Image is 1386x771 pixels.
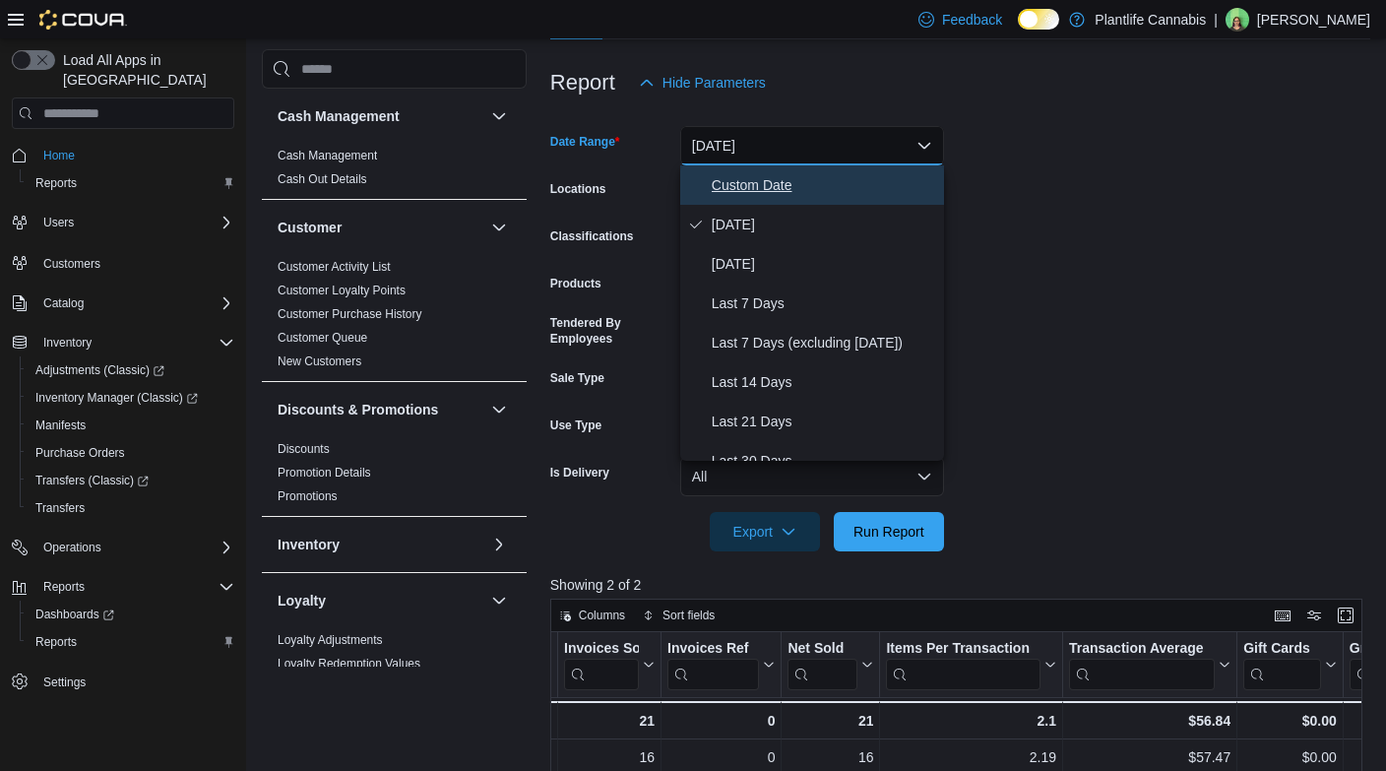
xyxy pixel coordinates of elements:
[278,331,367,345] a: Customer Queue
[278,466,371,480] a: Promotion Details
[20,439,242,467] button: Purchase Orders
[12,133,234,747] nav: Complex example
[667,640,775,690] button: Invoices Ref
[550,71,615,95] h3: Report
[20,628,242,656] button: Reports
[787,640,873,690] button: Net Sold
[278,465,371,481] span: Promotion Details
[667,640,759,659] div: Invoices Ref
[20,467,242,494] a: Transfers (Classic)
[278,353,361,369] span: New Customers
[1069,745,1230,769] div: $57.47
[43,148,75,163] span: Home
[4,329,242,356] button: Inventory
[1018,30,1019,31] span: Dark Mode
[1095,8,1206,32] p: Plantlife Cannabis
[550,315,672,347] label: Tendered By Employees
[1069,640,1230,690] button: Transaction Average
[712,291,936,315] span: Last 7 Days
[853,522,924,542] span: Run Report
[4,141,242,169] button: Home
[564,640,655,690] button: Invoices Sold
[631,63,774,102] button: Hide Parameters
[35,634,77,650] span: Reports
[550,465,609,481] label: Is Delivery
[28,469,157,492] a: Transfers (Classic)
[35,536,234,559] span: Operations
[35,291,234,315] span: Catalog
[20,601,242,628] a: Dashboards
[278,218,483,237] button: Customer
[487,104,511,128] button: Cash Management
[28,630,85,654] a: Reports
[278,591,483,610] button: Loyalty
[886,640,1056,690] button: Items Per Transaction
[487,589,511,612] button: Loyalty
[43,256,100,272] span: Customers
[395,709,551,733] div: Totals
[35,500,85,516] span: Transfers
[35,575,234,599] span: Reports
[886,709,1056,733] div: 2.1
[278,591,326,610] h3: Loyalty
[278,400,438,419] h3: Discounts & Promotions
[278,330,367,346] span: Customer Queue
[278,283,406,298] span: Customer Loyalty Points
[28,171,85,195] a: Reports
[28,386,206,410] a: Inventory Manager (Classic)
[28,603,234,626] span: Dashboards
[712,252,936,276] span: [DATE]
[278,307,422,321] a: Customer Purchase History
[278,354,361,368] a: New Customers
[4,534,242,561] button: Operations
[550,276,601,291] label: Products
[712,370,936,394] span: Last 14 Days
[278,488,338,504] span: Promotions
[278,260,391,274] a: Customer Activity List
[579,608,625,623] span: Columns
[787,709,873,733] div: 21
[35,252,108,276] a: Customers
[43,335,92,351] span: Inventory
[1243,745,1337,769] div: $0.00
[262,437,527,516] div: Discounts & Promotions
[262,628,527,683] div: Loyalty
[396,745,551,769] div: [PERSON_NAME]
[1271,604,1294,627] button: Keyboard shortcuts
[28,171,234,195] span: Reports
[1226,8,1249,32] div: Mackenzie Morgan
[28,414,234,437] span: Manifests
[35,418,86,433] span: Manifests
[1018,9,1059,30] input: Dark Mode
[4,248,242,277] button: Customers
[487,216,511,239] button: Customer
[667,640,759,690] div: Invoices Ref
[35,473,149,488] span: Transfers (Classic)
[550,228,634,244] label: Classifications
[4,573,242,601] button: Reports
[550,370,604,386] label: Sale Type
[564,709,655,733] div: 21
[787,640,857,659] div: Net Sold
[35,291,92,315] button: Catalog
[35,211,234,234] span: Users
[278,259,391,275] span: Customer Activity List
[550,181,606,197] label: Locations
[278,489,338,503] a: Promotions
[20,412,242,439] button: Manifests
[1069,640,1215,690] div: Transaction Average
[278,106,483,126] button: Cash Management
[35,250,234,275] span: Customers
[722,512,808,551] span: Export
[278,171,367,187] span: Cash Out Details
[278,633,383,647] a: Loyalty Adjustments
[28,441,234,465] span: Purchase Orders
[20,494,242,522] button: Transfers
[834,512,944,551] button: Run Report
[942,10,1002,30] span: Feedback
[20,169,242,197] button: Reports
[4,209,242,236] button: Users
[278,441,330,457] span: Discounts
[278,172,367,186] a: Cash Out Details
[28,469,234,492] span: Transfers (Classic)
